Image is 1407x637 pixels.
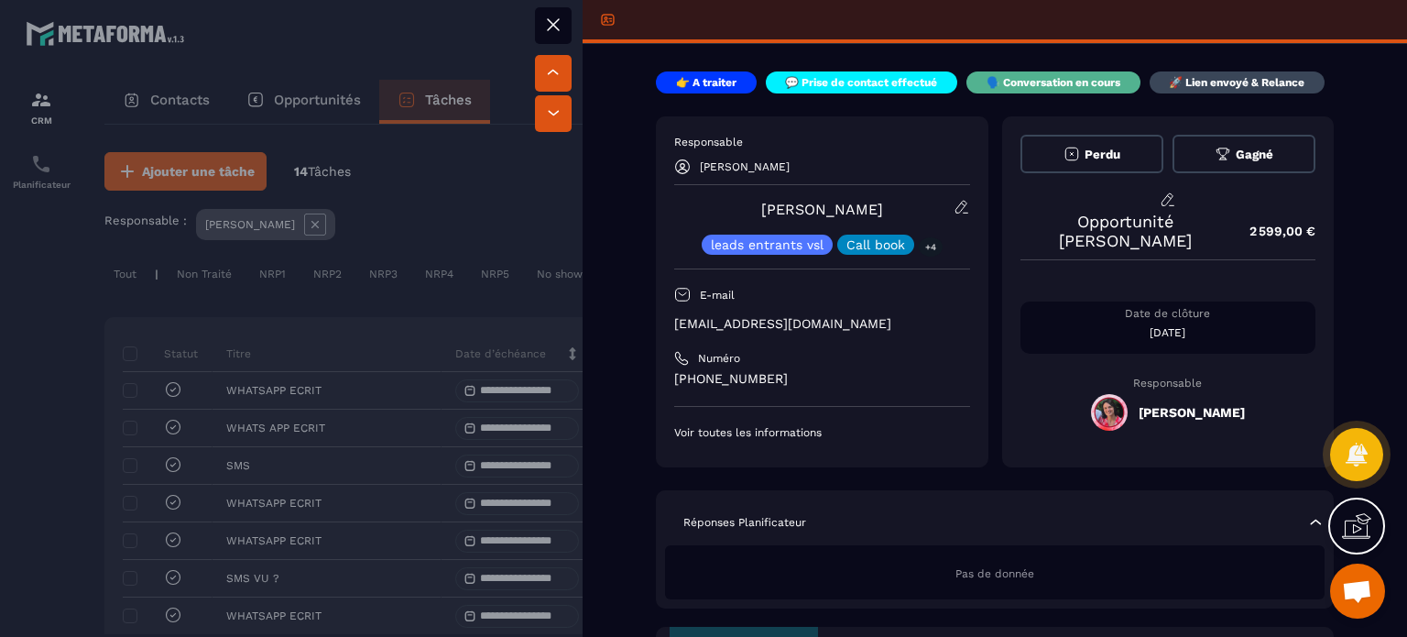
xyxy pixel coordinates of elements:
[1020,325,1316,340] p: [DATE]
[846,238,905,251] p: Call book
[955,567,1034,580] span: Pas de donnée
[711,238,823,251] p: leads entrants vsl
[674,370,970,388] p: [PHONE_NUMBER]
[1231,214,1315,249] p: 2 599,00 €
[700,288,735,302] p: E-mail
[1139,405,1245,420] h5: [PERSON_NAME]
[761,201,883,218] a: [PERSON_NAME]
[919,237,943,257] p: +4
[1236,148,1273,161] span: Gagné
[1020,212,1232,250] p: Opportunité [PERSON_NAME]
[1020,135,1163,173] button: Perdu
[674,135,970,149] p: Responsable
[676,75,736,90] p: 👉 A traiter
[683,515,806,530] p: Réponses Planificateur
[785,75,937,90] p: 💬 Prise de contact effectué
[1169,75,1304,90] p: 🚀 Lien envoyé & Relance
[700,160,790,173] p: [PERSON_NAME]
[674,315,970,333] p: [EMAIL_ADDRESS][DOMAIN_NAME]
[1085,148,1120,161] span: Perdu
[1330,564,1385,619] div: Ouvrir le chat
[987,75,1120,90] p: 🗣️ Conversation en cours
[1172,135,1315,173] button: Gagné
[1020,377,1316,390] p: Responsable
[698,351,740,366] p: Numéro
[1020,306,1316,321] p: Date de clôture
[674,425,970,440] p: Voir toutes les informations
